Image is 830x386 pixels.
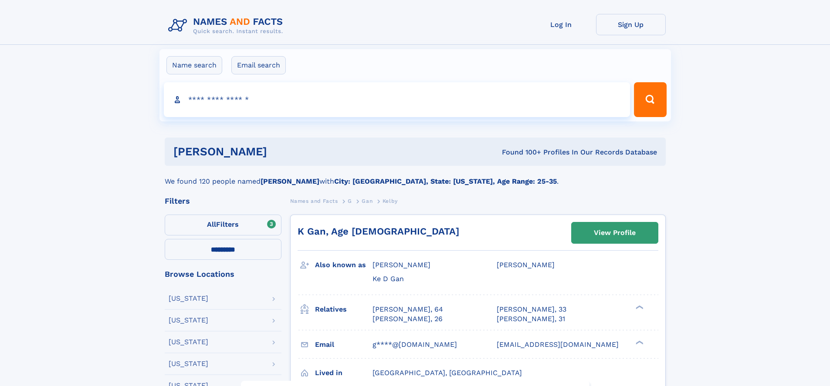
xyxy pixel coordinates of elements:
[362,195,373,206] a: Gan
[315,302,373,317] h3: Relatives
[373,275,404,283] span: Ke D Gan
[315,337,373,352] h3: Email
[373,261,430,269] span: [PERSON_NAME]
[383,198,398,204] span: Kelby
[165,14,290,37] img: Logo Names and Facts
[497,314,565,324] a: [PERSON_NAME], 31
[165,197,281,205] div: Filters
[526,14,596,35] a: Log In
[166,56,222,74] label: Name search
[298,226,459,237] a: K Gan, Age [DEMOGRAPHIC_DATA]
[348,198,352,204] span: G
[165,166,666,187] div: We found 120 people named with .
[334,177,557,185] b: City: [GEOGRAPHIC_DATA], State: [US_STATE], Age Range: 25-35
[315,258,373,272] h3: Also known as
[290,195,338,206] a: Names and Facts
[634,339,644,345] div: ❯
[169,317,208,324] div: [US_STATE]
[261,177,319,185] b: [PERSON_NAME]
[165,215,281,235] label: Filters
[384,148,657,157] div: Found 100+ Profiles In Our Records Database
[165,270,281,278] div: Browse Locations
[173,146,385,157] h1: [PERSON_NAME]
[169,360,208,367] div: [US_STATE]
[497,340,619,349] span: [EMAIL_ADDRESS][DOMAIN_NAME]
[348,195,352,206] a: G
[373,369,522,377] span: [GEOGRAPHIC_DATA], [GEOGRAPHIC_DATA]
[231,56,286,74] label: Email search
[169,339,208,346] div: [US_STATE]
[634,82,666,117] button: Search Button
[497,261,555,269] span: [PERSON_NAME]
[596,14,666,35] a: Sign Up
[315,366,373,380] h3: Lived in
[373,305,443,314] a: [PERSON_NAME], 64
[373,314,443,324] a: [PERSON_NAME], 26
[572,222,658,243] a: View Profile
[634,304,644,310] div: ❯
[207,220,216,228] span: All
[362,198,373,204] span: Gan
[169,295,208,302] div: [US_STATE]
[497,305,566,314] a: [PERSON_NAME], 33
[594,223,636,243] div: View Profile
[164,82,630,117] input: search input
